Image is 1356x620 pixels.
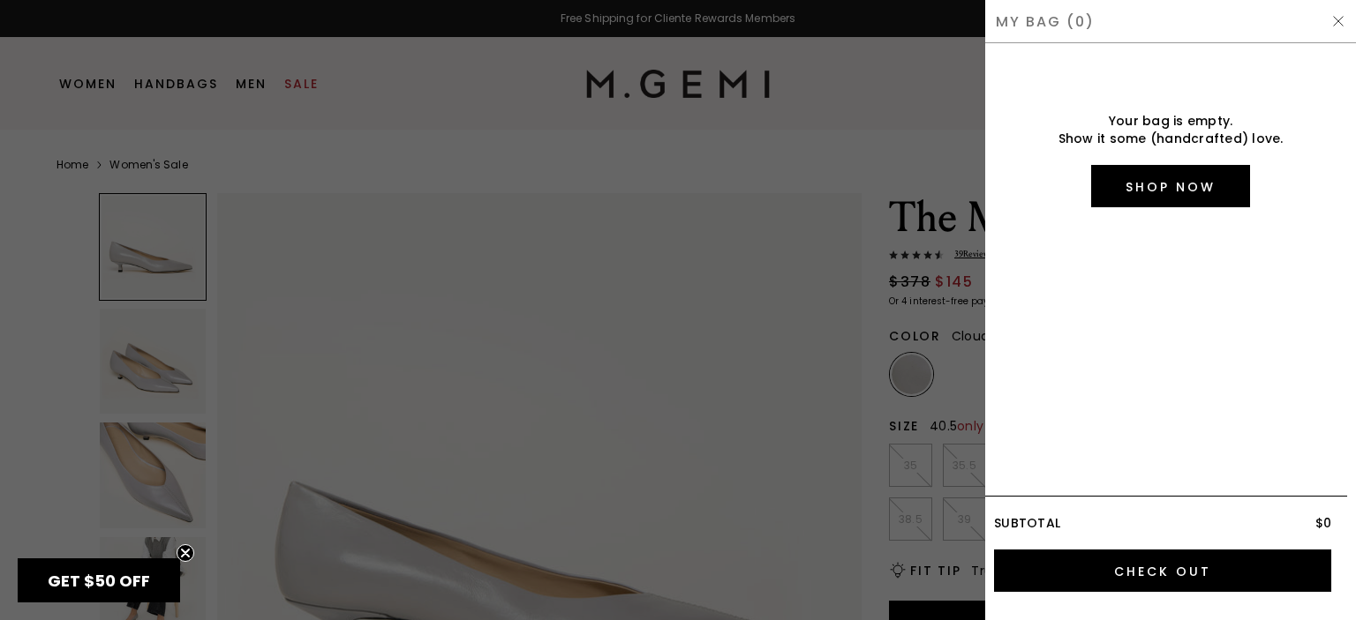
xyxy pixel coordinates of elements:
[994,549,1331,592] input: Check Out
[1091,165,1250,207] a: Shop Now
[18,558,180,602] div: GET $50 OFFClose teaser
[994,59,1347,496] div: Your bag is empty. Show it some (handcrafted) love.
[48,570,150,592] span: GET $50 OFF
[1331,14,1345,28] img: Hide Drawer
[177,544,194,562] button: Close teaser
[1315,514,1332,532] span: $0
[994,514,1060,532] span: Subtotal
